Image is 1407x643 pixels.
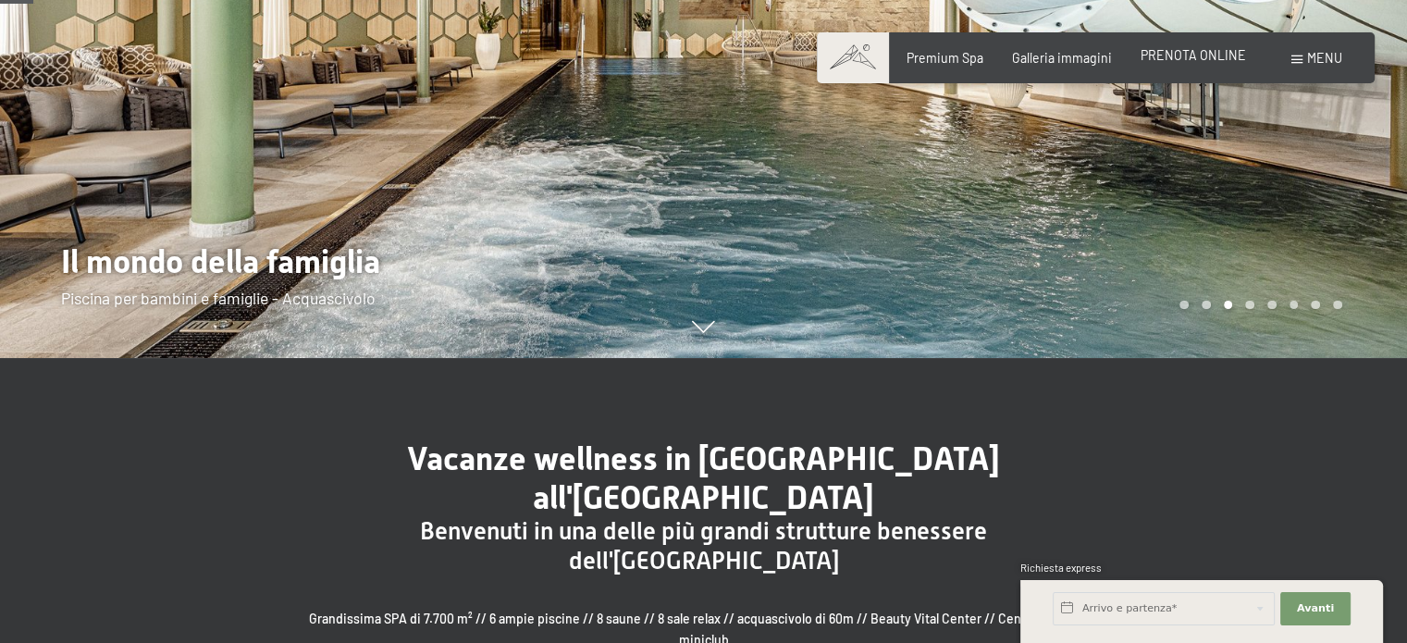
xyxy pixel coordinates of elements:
[1173,301,1341,310] div: Carousel Pagination
[1020,562,1102,574] span: Richiesta express
[1202,301,1211,310] div: Carousel Page 2
[1245,301,1254,310] div: Carousel Page 4
[1179,301,1189,310] div: Carousel Page 1
[907,50,983,66] a: Premium Spa
[1290,301,1299,310] div: Carousel Page 6
[1267,301,1277,310] div: Carousel Page 5
[407,439,1000,516] span: Vacanze wellness in [GEOGRAPHIC_DATA] all'[GEOGRAPHIC_DATA]
[1297,601,1334,616] span: Avanti
[420,517,987,575] span: Benvenuti in una delle più grandi strutture benessere dell'[GEOGRAPHIC_DATA]
[1141,47,1246,63] a: PRENOTA ONLINE
[1224,301,1233,310] div: Carousel Page 3 (Current Slide)
[1307,50,1342,66] span: Menu
[1311,301,1320,310] div: Carousel Page 7
[1280,592,1351,625] button: Avanti
[1012,50,1112,66] a: Galleria immagini
[1333,301,1342,310] div: Carousel Page 8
